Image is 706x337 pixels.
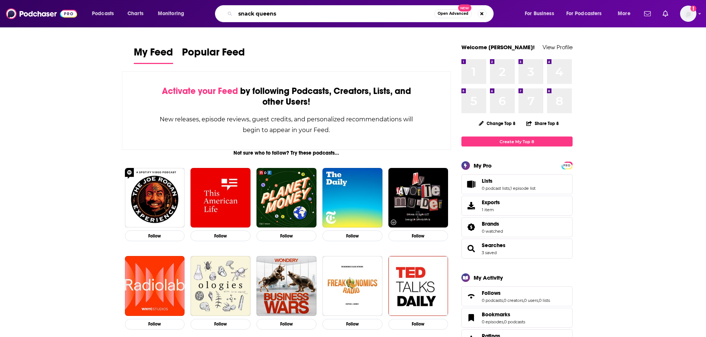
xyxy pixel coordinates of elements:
[134,46,173,64] a: My Feed
[482,242,506,249] a: Searches
[561,8,613,20] button: open menu
[482,220,503,227] a: Brands
[388,319,448,330] button: Follow
[388,256,448,316] img: TED Talks Daily
[134,46,173,63] span: My Feed
[482,207,500,212] span: 1 item
[464,222,479,232] a: Brands
[464,291,479,301] a: Follows
[461,174,573,194] span: Lists
[474,162,492,169] div: My Pro
[504,298,523,303] a: 0 creators
[563,162,571,168] a: PRO
[190,230,251,241] button: Follow
[388,230,448,241] button: Follow
[641,7,654,20] a: Show notifications dropdown
[464,179,479,189] a: Lists
[525,9,554,19] span: For Business
[482,220,499,227] span: Brands
[388,168,448,228] img: My Favorite Murder with Karen Kilgariff and Georgia Hardstark
[461,286,573,306] span: Follows
[153,8,194,20] button: open menu
[524,298,538,303] a: 0 users
[162,85,238,97] span: Activate your Feed
[92,9,114,19] span: Podcasts
[680,6,696,22] img: User Profile
[235,8,434,20] input: Search podcasts, credits, & more...
[256,256,316,316] img: Business Wars
[482,199,500,206] span: Exports
[503,319,504,324] span: ,
[482,229,503,234] a: 0 watched
[190,319,251,330] button: Follow
[526,116,559,131] button: Share Top 8
[127,9,143,19] span: Charts
[482,290,550,296] a: Follows
[125,230,185,241] button: Follow
[461,239,573,259] span: Searches
[474,274,503,281] div: My Activity
[125,168,185,228] img: The Joe Rogan Experience
[461,137,573,146] a: Create My Top 8
[523,298,524,303] span: ,
[322,256,382,316] img: Freakonomics Radio
[125,256,185,316] img: Radiolab
[322,319,382,330] button: Follow
[159,114,414,135] div: New releases, episode reviews, guest credits, and personalized recommendations will begin to appe...
[563,163,571,168] span: PRO
[256,230,316,241] button: Follow
[222,5,501,22] div: Search podcasts, credits, & more...
[322,230,382,241] button: Follow
[504,319,525,324] a: 0 podcasts
[438,12,468,16] span: Open Advanced
[158,9,184,19] span: Monitoring
[87,8,123,20] button: open menu
[618,9,630,19] span: More
[482,178,493,184] span: Lists
[6,7,77,21] img: Podchaser - Follow, Share and Rate Podcasts
[680,6,696,22] span: Logged in as veronica.smith
[539,298,550,303] a: 0 lists
[482,311,510,318] span: Bookmarks
[190,256,251,316] img: Ologies with Alie Ward
[482,290,501,296] span: Follows
[482,311,525,318] a: Bookmarks
[660,7,671,20] a: Show notifications dropdown
[190,168,251,228] img: This American Life
[510,186,510,191] span: ,
[680,6,696,22] button: Show profile menu
[482,250,497,255] a: 3 saved
[182,46,245,64] a: Popular Feed
[482,186,510,191] a: 0 podcast lists
[520,8,563,20] button: open menu
[543,44,573,51] a: View Profile
[256,168,316,228] img: Planet Money
[566,9,602,19] span: For Podcasters
[122,150,451,156] div: Not sure who to follow? Try these podcasts...
[690,6,696,11] svg: Add a profile image
[123,8,148,20] a: Charts
[464,313,479,323] a: Bookmarks
[464,243,479,254] a: Searches
[482,298,503,303] a: 0 podcasts
[182,46,245,63] span: Popular Feed
[256,319,316,330] button: Follow
[461,308,573,328] span: Bookmarks
[482,319,503,324] a: 0 episodes
[322,168,382,228] img: The Daily
[482,178,536,184] a: Lists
